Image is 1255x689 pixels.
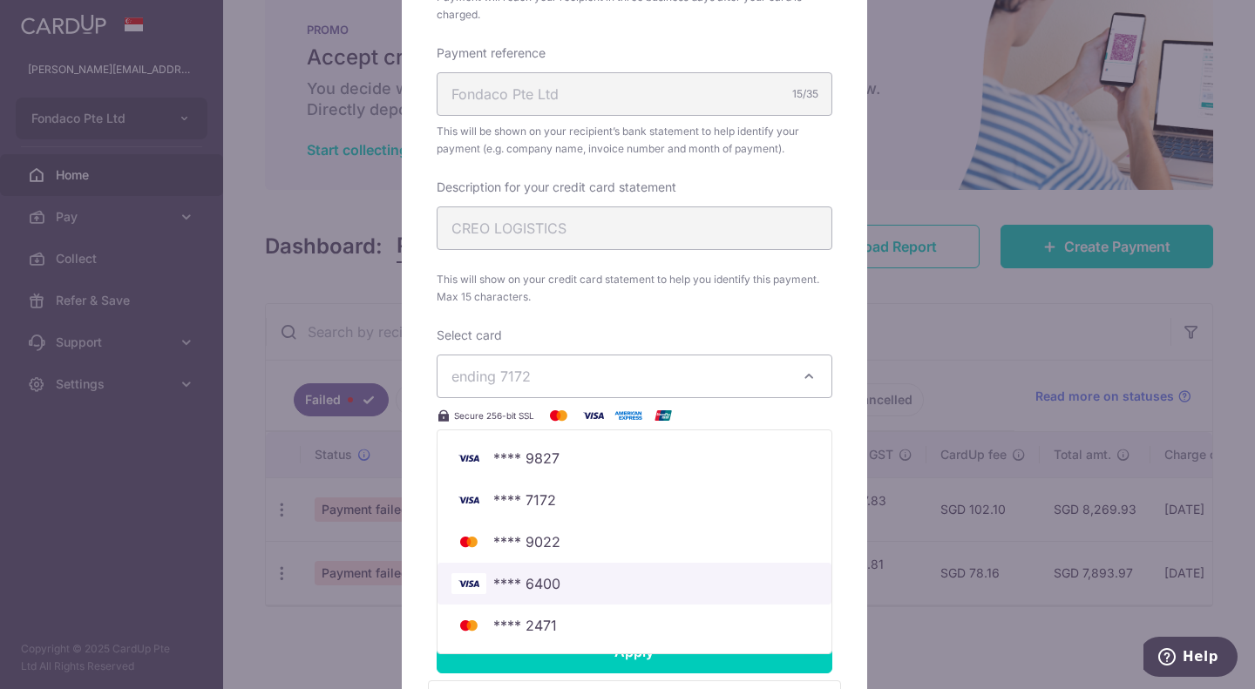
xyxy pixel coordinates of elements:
img: Mastercard [541,405,576,426]
button: ending 7172 [437,355,832,398]
img: American Express [611,405,646,426]
span: This will show on your credit card statement to help you identify this payment. Max 15 characters. [437,271,832,306]
img: Bank Card [451,531,486,552]
img: Bank Card [451,448,486,469]
div: 15/35 [792,85,818,103]
label: Description for your credit card statement [437,179,676,196]
img: UnionPay [646,405,681,426]
img: Visa [576,405,611,426]
label: Select card [437,327,502,344]
label: Payment reference [437,44,546,62]
span: Secure 256-bit SSL [454,409,534,422]
span: This will be shown on your recipient’s bank statement to help identify your payment (e.g. company... [437,123,832,158]
iframe: Opens a widget where you can find more information [1143,637,1238,680]
span: ending 7172 [451,368,531,385]
img: Bank Card [451,615,486,636]
img: Bank Card [451,490,486,510]
img: Bank Card [451,573,486,594]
